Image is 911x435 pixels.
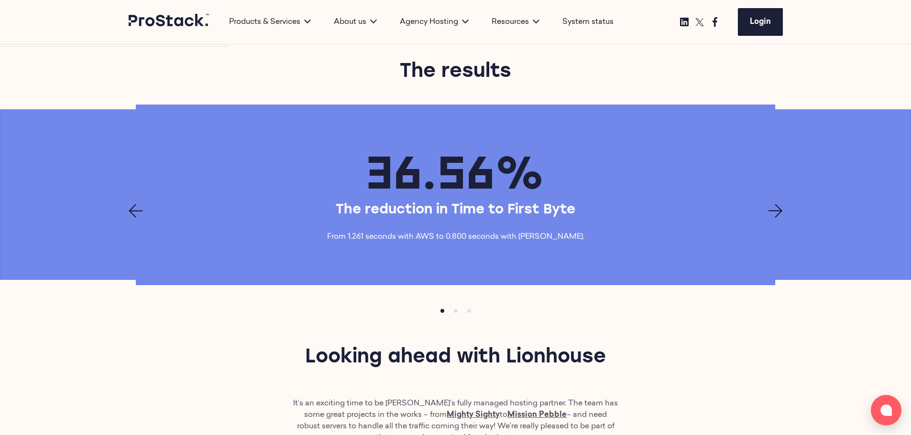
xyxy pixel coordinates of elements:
[507,411,567,419] a: Mission Pebble
[129,204,143,218] button: Previous page
[322,16,388,28] div: About us
[562,16,614,28] a: System status
[243,201,668,220] p: The reduction in Time to First Byte
[436,304,449,318] button: Item 0
[738,8,783,36] a: Login
[462,304,476,318] button: Item 2
[871,395,901,425] button: Open chat window
[750,18,771,26] span: Login
[447,411,500,419] a: Mighty Sighty
[366,147,545,197] p: 36.56%
[480,16,551,28] div: Resources
[768,204,783,218] button: Next page
[259,59,652,85] h2: The results
[388,16,480,28] div: Agency Hosting
[129,14,210,30] a: Prostack logo
[327,231,584,243] p: From 1.261 seconds with AWS to 0.800 seconds with [PERSON_NAME].
[449,304,462,318] button: Item 1
[218,16,322,28] div: Products & Services
[194,344,717,371] h2: Looking ahead with Lionhouse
